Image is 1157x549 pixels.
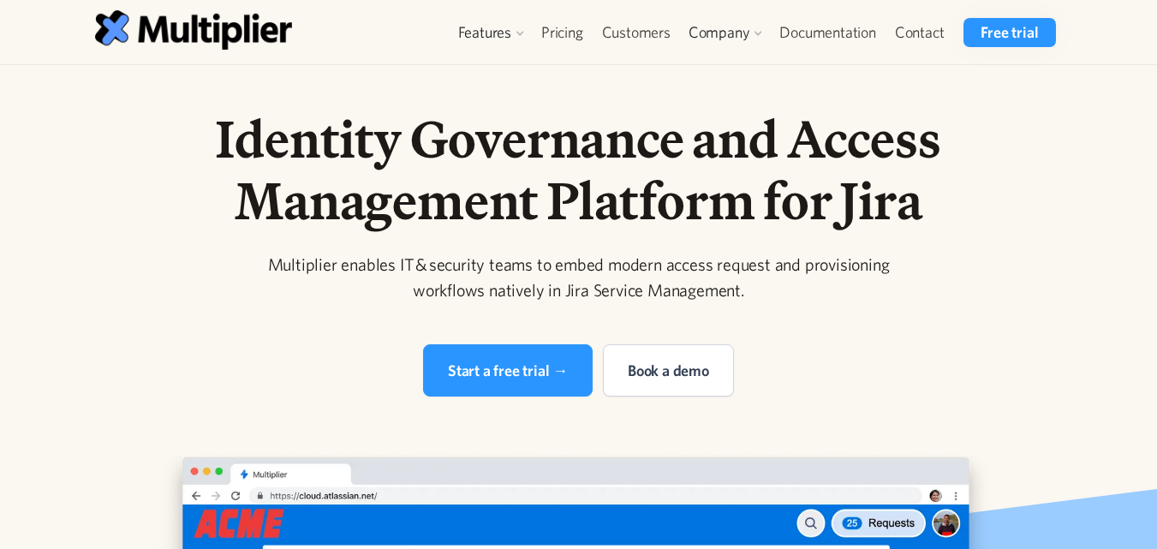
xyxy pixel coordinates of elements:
a: Contact [886,18,954,47]
a: Documentation [770,18,885,47]
div: Features [458,22,511,43]
div: Start a free trial → [448,359,568,382]
div: Company [689,22,750,43]
a: Book a demo [603,344,734,397]
a: Customers [593,18,680,47]
a: Free trial [963,18,1055,47]
h1: Identity Governance and Access Management Platform for Jira [140,108,1017,231]
div: Book a demo [628,359,709,382]
a: Pricing [532,18,593,47]
a: Start a free trial → [423,344,593,397]
div: Multiplier enables IT & security teams to embed modern access request and provisioning workflows ... [250,252,908,303]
